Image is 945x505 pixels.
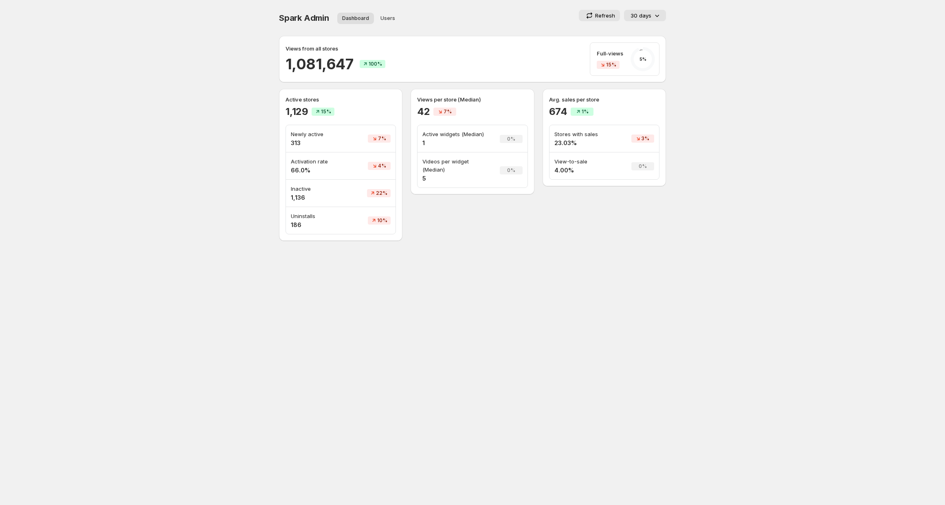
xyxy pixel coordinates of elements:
h4: 5 [422,174,490,183]
h2: 1,081,647 [286,54,353,74]
h2: 674 [549,105,567,118]
p: Newly active [291,130,345,138]
span: 0% [507,167,515,174]
button: Refresh [579,10,620,21]
span: 4% [378,163,386,169]
span: 15% [606,62,616,68]
span: 7% [378,135,386,142]
p: Active stores [286,95,396,104]
span: 7% [444,108,452,115]
span: 1% [582,108,589,115]
button: Dashboard overview [337,13,374,24]
span: 0% [639,163,647,170]
p: Activation rate [291,157,345,165]
h4: 66.0% [291,166,345,174]
span: Spark Admin [279,13,329,23]
span: 15% [321,108,331,115]
span: 3% [642,135,649,142]
p: Uninstalls [291,212,345,220]
p: Views per store (Median) [417,95,527,104]
p: 30 days [631,11,651,20]
p: Active widgets (Median) [422,130,490,138]
button: User management [376,13,400,24]
p: Stores with sales [554,130,613,138]
span: Users [380,15,395,22]
button: 30 days [624,10,666,21]
h2: 42 [417,105,430,118]
p: Avg. sales per store [549,95,659,104]
p: Full-views [597,49,623,57]
p: Videos per widget (Median) [422,157,490,174]
span: 10% [377,217,387,224]
span: 22% [376,190,387,196]
span: 0% [507,136,515,142]
p: View-to-sale [554,157,613,165]
p: Refresh [595,11,615,20]
span: 100% [369,61,382,67]
h4: 186 [291,221,345,229]
h4: 4.00% [554,166,613,174]
h4: 1,136 [291,194,345,202]
span: Dashboard [342,15,369,22]
p: Inactive [291,185,345,193]
h2: 1,129 [286,105,308,118]
h4: 313 [291,139,345,147]
h4: 1 [422,139,490,147]
h4: 23.03% [554,139,613,147]
p: Views from all stores [286,44,338,53]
